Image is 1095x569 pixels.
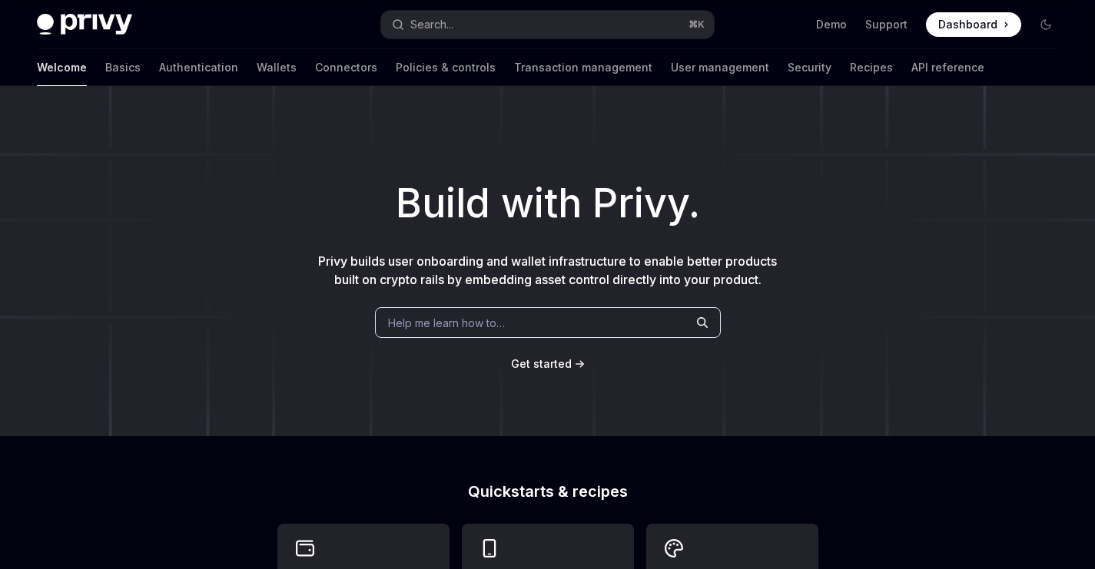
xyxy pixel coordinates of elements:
img: dark logo [37,14,132,35]
a: Basics [105,49,141,86]
span: Help me learn how to… [388,315,505,331]
a: API reference [911,49,984,86]
h1: Build with Privy. [25,174,1070,233]
a: Get started [511,356,572,372]
span: Dashboard [938,17,997,32]
a: Transaction management [514,49,652,86]
button: Toggle dark mode [1034,12,1058,37]
span: Privy builds user onboarding and wallet infrastructure to enable better products built on crypto ... [318,253,777,287]
a: Welcome [37,49,87,86]
h2: Quickstarts & recipes [277,484,818,499]
div: Search... [410,15,453,34]
a: Recipes [850,49,893,86]
a: Support [865,17,908,32]
a: User management [671,49,769,86]
button: Open search [381,11,713,38]
a: Security [788,49,831,86]
a: Wallets [257,49,297,86]
a: Dashboard [926,12,1021,37]
a: Connectors [315,49,377,86]
a: Authentication [159,49,238,86]
span: ⌘ K [689,18,705,31]
a: Policies & controls [396,49,496,86]
span: Get started [511,357,572,370]
a: Demo [816,17,847,32]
